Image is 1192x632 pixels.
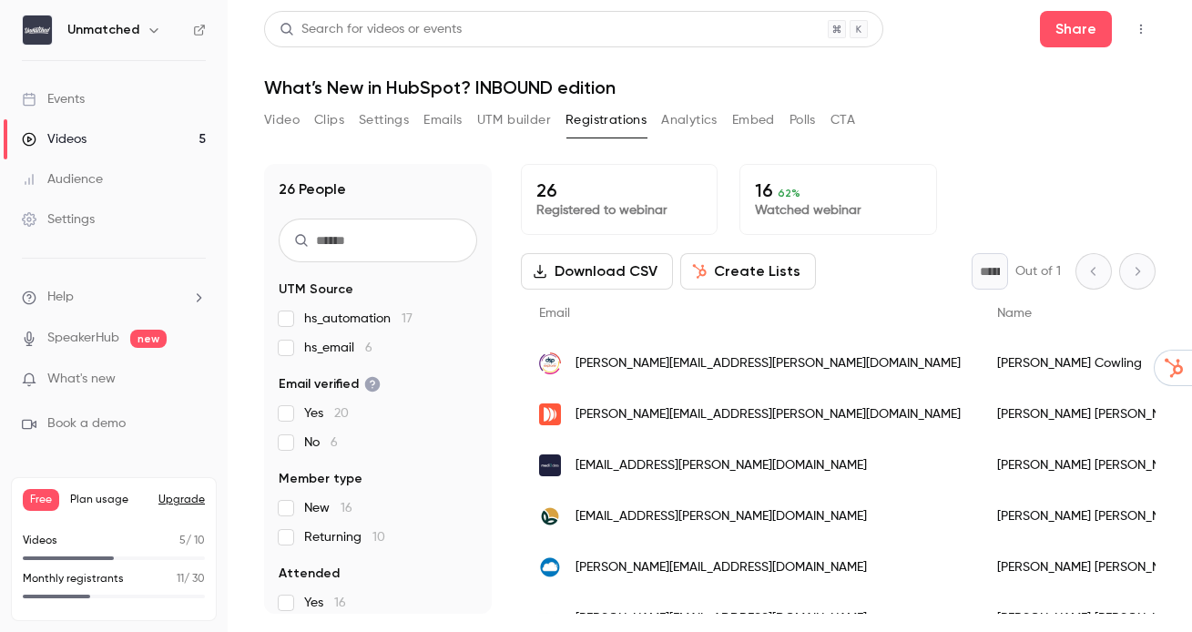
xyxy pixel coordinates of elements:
span: [EMAIL_ADDRESS][PERSON_NAME][DOMAIN_NAME] [576,507,867,526]
span: 16 [341,502,352,515]
img: dayshape.com [539,403,561,425]
span: hs_automation [304,310,413,328]
button: Upgrade [158,493,205,507]
button: CTA [830,106,855,135]
span: Returning [304,528,385,546]
span: hs_email [304,339,372,357]
p: Registered to webinar [536,201,702,219]
span: Book a demo [47,414,126,433]
button: Clips [314,106,344,135]
span: 11 [177,574,184,585]
p: 16 [755,179,921,201]
img: Unmatched [23,15,52,45]
li: help-dropdown-opener [22,288,206,307]
p: / 10 [179,533,205,549]
div: Search for videos or events [280,20,462,39]
button: Create Lists [680,253,816,290]
span: Yes [304,594,346,612]
span: Member type [279,470,362,488]
h1: What’s New in HubSpot? INBOUND edition [264,76,1156,98]
span: Attended [279,565,340,583]
div: Settings [22,210,95,229]
p: 26 [536,179,702,201]
button: Analytics [661,106,718,135]
button: Video [264,106,300,135]
span: Name [997,307,1032,320]
span: Email verified [279,375,381,393]
span: 6 [331,436,338,449]
button: Download CSV [521,253,673,290]
span: new [130,330,167,348]
span: [PERSON_NAME][EMAIL_ADDRESS][PERSON_NAME][DOMAIN_NAME] [576,354,961,373]
div: Events [22,90,85,108]
div: Videos [22,130,87,148]
p: Watched webinar [755,201,921,219]
p: Videos [23,533,57,549]
span: 62 % [778,187,800,199]
img: dsp.co.uk [539,352,561,374]
span: Plan usage [70,493,148,507]
button: Registrations [565,106,647,135]
button: Polls [790,106,816,135]
span: [PERSON_NAME][EMAIL_ADDRESS][DOMAIN_NAME] [576,609,867,628]
button: UTM builder [477,106,551,135]
span: No [304,433,338,452]
img: medi2data.com [539,454,561,476]
span: 17 [402,312,413,325]
span: [PERSON_NAME][EMAIL_ADDRESS][PERSON_NAME][DOMAIN_NAME] [576,405,961,424]
button: Share [1040,11,1112,47]
button: Emails [423,106,462,135]
span: 20 [334,407,349,420]
span: Free [23,489,59,511]
span: [EMAIL_ADDRESS][PERSON_NAME][DOMAIN_NAME] [576,456,867,475]
p: / 30 [177,571,205,587]
span: Yes [304,404,349,423]
span: 6 [365,341,372,354]
div: Audience [22,170,103,189]
span: UTM Source [279,280,353,299]
img: creditnature.com [539,505,561,527]
img: medicalpublishing.co.uk [539,607,561,629]
span: New [304,499,352,517]
p: Out of 1 [1015,262,1061,280]
img: behindeverycloud.co.uk [539,556,561,578]
a: SpeakerHub [47,329,119,348]
button: Top Bar Actions [1126,15,1156,44]
button: Settings [359,106,409,135]
span: 5 [179,535,186,546]
span: 16 [334,596,346,609]
h1: 26 People [279,178,346,200]
h6: Unmatched [67,21,139,39]
span: Help [47,288,74,307]
span: Email [539,307,570,320]
span: What's new [47,370,116,389]
span: [PERSON_NAME][EMAIL_ADDRESS][DOMAIN_NAME] [576,558,867,577]
button: Embed [732,106,775,135]
span: 10 [372,531,385,544]
p: Monthly registrants [23,571,124,587]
